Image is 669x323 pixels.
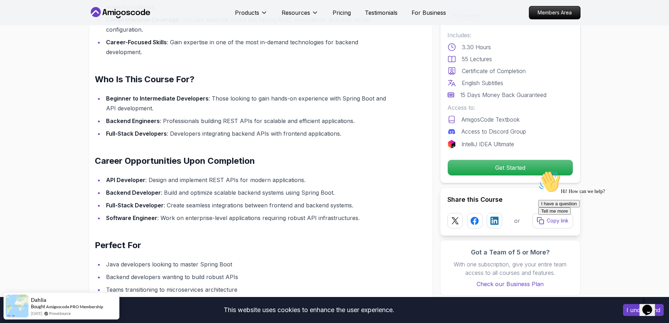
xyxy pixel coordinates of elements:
[447,160,573,176] button: Get Started
[95,74,394,85] h2: Who Is This Course For?
[106,214,157,221] strong: Software Engineer
[461,127,526,136] p: Access to Discord Group
[6,295,28,317] img: provesource social proof notification image
[31,297,46,303] span: Dahlia
[104,129,394,138] li: : Developers integrating backend APIs with frontend applications.
[536,168,662,291] iframe: chat widget
[448,160,573,175] p: Get Started
[5,302,612,318] div: This website uses cookies to enhance the user experience.
[462,55,492,63] p: 55 Lectures
[106,117,160,124] strong: Backend Engineers
[460,91,546,99] p: 15 Days Money Back Guaranteed
[104,37,394,57] li: : Gain expertise in one of the most in-demand technologies for backend development.
[282,8,310,17] p: Resources
[104,116,394,126] li: : Professionals building REST APIs for scalable and efficient applications.
[104,200,394,210] li: : Create seamless integrations between frontend and backend systems.
[3,40,35,47] button: Tell me more
[529,6,581,19] a: Members Area
[461,140,514,148] p: IntelliJ IDEA Ultimate
[235,8,268,22] button: Products
[3,3,25,25] img: :wave:
[106,176,145,183] strong: API Developer
[333,8,351,17] a: Pricing
[106,39,167,46] strong: Career-Focused Skills
[447,260,573,277] p: With one subscription, give your entire team access to all courses and features.
[104,213,394,223] li: : Work on enterprise-level applications requiring robust API infrastructures.
[447,140,456,148] img: jetbrains logo
[640,295,662,316] iframe: chat widget
[447,247,573,257] h3: Got a Team of 5 or More?
[49,310,71,316] a: ProveSource
[447,280,573,288] a: Check our Business Plan
[462,67,526,75] p: Certificate of Completion
[104,285,394,295] li: Teams transitioning to microservices architecture
[412,8,446,17] a: For Business
[3,21,70,26] span: Hi! How can we help?
[365,8,398,17] a: Testimonials
[104,175,394,185] li: : Design and implement REST APIs for modern applications.
[461,115,520,124] p: AmigosCode Textbook
[462,79,503,87] p: English Subtitles
[31,310,42,316] span: [DATE]
[462,43,491,51] p: 3.30 Hours
[3,3,129,47] div: 👋Hi! How can we help?I have a questionTell me more
[104,259,394,269] li: Java developers looking to master Spring Boot
[104,188,394,198] li: : Build and optimize scalable backend systems using Spring Boot.
[106,95,209,102] strong: Beginner to Intermediate Developers
[104,272,394,282] li: Backend developers wanting to build robust APIs
[447,103,573,112] p: Access to:
[235,8,259,17] p: Products
[532,213,573,228] button: Copy link
[447,195,573,205] h2: Share this Course
[514,217,520,225] p: or
[104,93,394,113] li: : Those looking to gain hands-on experience with Spring Boot and API development.
[106,130,167,137] strong: Full-Stack Developers
[31,304,45,309] span: Bought
[3,32,44,40] button: I have a question
[447,31,573,39] p: Includes:
[106,189,161,196] strong: Backend Developer
[623,304,664,316] button: Accept cookies
[46,304,103,309] a: Amigoscode PRO Membership
[282,8,319,22] button: Resources
[95,155,394,167] h2: Career Opportunities Upon Completion
[106,202,164,209] strong: Full-Stack Developer
[95,240,394,251] h2: Perfect For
